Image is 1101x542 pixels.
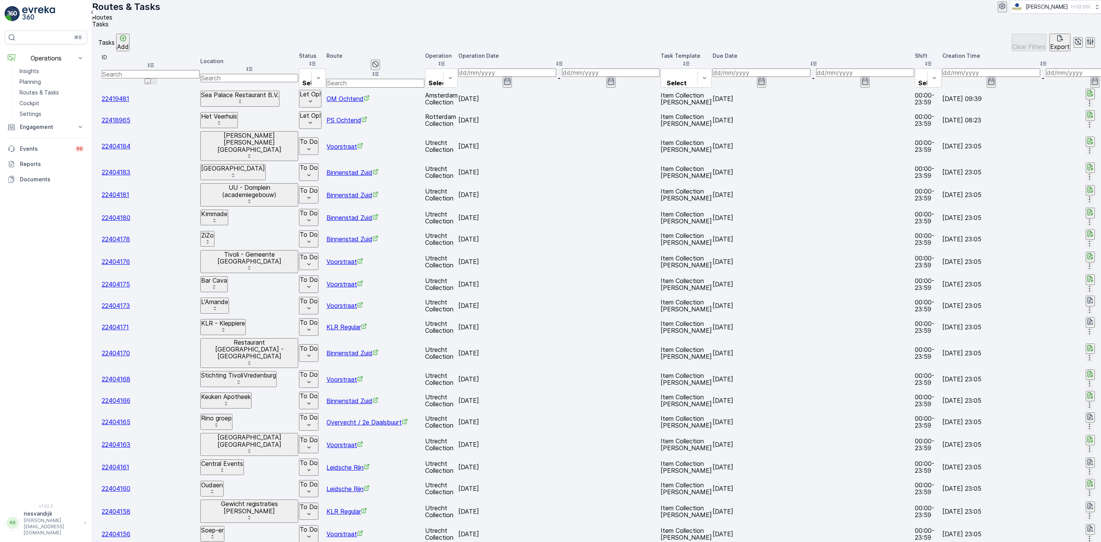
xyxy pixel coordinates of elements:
button: RRriesvandijk[PERSON_NAME][EMAIL_ADDRESS][DOMAIN_NAME] [5,510,87,536]
button: To Do [299,186,318,204]
button: Clear Filters [1012,34,1046,51]
a: Voorstraat [326,143,363,150]
span: Binnenstad Zuid [326,349,378,357]
span: 22404170 [102,349,130,357]
td: [DATE] [713,274,914,295]
a: 22418965 [102,116,130,124]
td: [DATE] [713,369,914,389]
p: Central Events [201,460,243,467]
p: Rino groep [201,415,232,422]
p: To Do [300,254,318,260]
td: [DATE] [713,500,914,522]
span: Voorstraat [326,302,363,309]
input: Search [326,79,424,87]
button: [GEOGRAPHIC_DATA] [GEOGRAPHIC_DATA] [200,433,298,456]
p: Route [326,52,424,60]
td: [DATE] [458,295,660,316]
div: RR [6,517,19,529]
p: - [1042,75,1044,81]
a: Leidsche Rijn [326,485,370,493]
button: Keuken Apotheek [200,392,252,409]
button: To Do [299,253,318,270]
td: [DATE] [458,338,660,368]
p: To Do [300,319,318,326]
p: Cockpit [19,99,39,107]
button: To Do [299,503,318,520]
td: [DATE] [713,183,914,206]
img: logo [5,6,20,21]
p: - [558,75,560,81]
p: 99 [76,146,83,152]
a: KLR Regular [326,323,367,331]
button: Let Op! [299,90,322,107]
p: Planning [19,78,41,86]
input: Search [102,70,200,78]
td: [DATE] [458,478,660,499]
td: [DATE] [458,274,660,295]
span: Voorstraat [326,441,363,449]
a: Binnenstad Zuid [326,191,378,199]
span: Voorstraat [326,530,363,538]
td: [DATE] [458,500,660,522]
p: 00:00-23:59 [915,113,942,127]
p: riesvandijk [24,510,80,518]
p: Shift [915,52,942,60]
button: Export [1049,34,1070,51]
button: To Do [299,370,318,388]
p: ⌘B [74,34,82,41]
span: 22404176 [102,258,130,265]
p: Task Template [661,52,712,60]
p: To Do [300,164,318,171]
td: [DATE] [713,412,914,432]
span: Binnenstad Zuid [326,169,378,176]
a: Binnenstad Zuid [326,397,378,405]
p: To Do [300,187,318,194]
td: [DATE] [458,88,660,109]
p: Insights [19,67,39,75]
p: Amsterdam Collection [425,92,458,106]
button: Soep-er [200,526,224,542]
button: To Do [299,275,318,293]
p: To Do [300,345,318,352]
a: 22404183 [102,168,130,176]
a: Overvecht / 2e Daalsbuurt [326,418,408,426]
span: Tasks [92,20,109,28]
button: Bar Cava [200,276,228,292]
a: PS Ochtend [326,116,367,124]
td: [DATE] [458,162,660,182]
a: Routes & Tasks [16,87,87,98]
p: Sea Palace Restaurant B.V. [201,91,279,98]
td: [DATE] [458,390,660,411]
a: 22404178 [102,235,130,243]
p: Rotterdam Collection [425,113,458,127]
button: To Do [299,297,318,314]
p: Let Op! [300,112,321,119]
span: OM Ochtend [326,95,370,103]
td: [DATE] [458,433,660,456]
p: Item Collection [PERSON_NAME] [661,165,712,179]
p: Operation Date [458,52,660,60]
button: To Do [299,436,318,453]
a: 22404175 [102,280,130,288]
button: KLR - Kleppiere [200,319,246,335]
p: Item Collection [PERSON_NAME] [661,92,712,106]
button: [PERSON_NAME] [PERSON_NAME] [GEOGRAPHIC_DATA] [200,131,298,161]
a: 22419481 [102,95,129,103]
button: To Do [299,344,318,362]
a: 22404171 [102,323,129,331]
span: 22404161 [102,463,129,471]
button: Engagement [5,119,87,135]
a: Reports [5,156,87,172]
td: [DATE] [458,229,660,249]
span: Voorstraat [326,280,363,288]
td: [DATE] [458,457,660,477]
p: To Do [300,298,318,304]
button: Het Veerhuis [200,112,238,128]
td: [DATE] [713,131,914,161]
p: To Do [300,392,318,399]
